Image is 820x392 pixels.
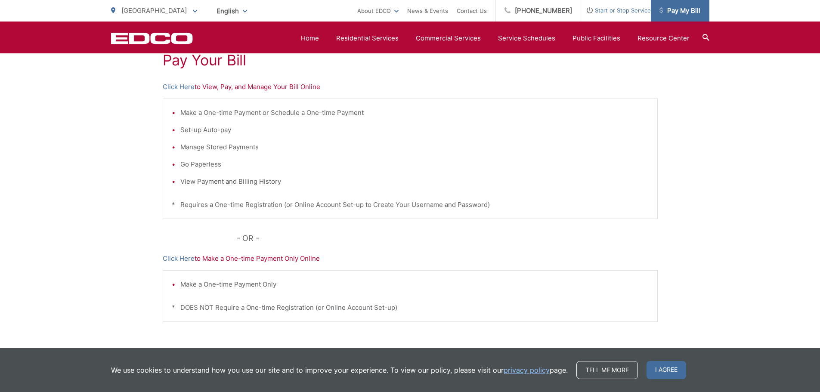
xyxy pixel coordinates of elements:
a: EDCD logo. Return to the homepage. [111,32,193,44]
p: to View, Pay, and Manage Your Bill Online [163,82,658,92]
span: English [210,3,254,19]
a: Click Here [163,253,195,264]
a: Residential Services [336,33,399,43]
li: Set-up Auto-pay [180,125,649,135]
a: Commercial Services [416,33,481,43]
a: Resource Center [637,33,690,43]
li: Make a One-time Payment Only [180,279,649,290]
a: Public Facilities [572,33,620,43]
li: Go Paperless [180,159,649,170]
a: About EDCO [357,6,399,16]
span: I agree [647,361,686,379]
a: Service Schedules [498,33,555,43]
h1: Pay Your Bill [163,52,658,69]
p: * DOES NOT Require a One-time Registration (or Online Account Set-up) [172,302,649,313]
a: Click Here [163,82,195,92]
li: View Payment and Billing History [180,176,649,187]
span: [GEOGRAPHIC_DATA] [121,6,187,15]
a: Home [301,33,319,43]
p: * Requires a One-time Registration (or Online Account Set-up to Create Your Username and Password) [172,200,649,210]
p: We use cookies to understand how you use our site and to improve your experience. To view our pol... [111,365,568,375]
a: Contact Us [457,6,487,16]
span: Pay My Bill [659,6,700,16]
a: Tell me more [576,361,638,379]
a: privacy policy [504,365,550,375]
p: to Make a One-time Payment Only Online [163,253,658,264]
a: News & Events [407,6,448,16]
p: - OR - [237,232,658,245]
li: Make a One-time Payment or Schedule a One-time Payment [180,108,649,118]
li: Manage Stored Payments [180,142,649,152]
